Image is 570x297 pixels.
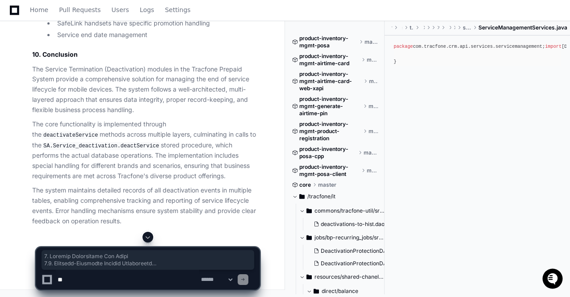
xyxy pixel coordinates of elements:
span: master [369,128,378,135]
svg: Directory [306,205,312,216]
div: Start new chat [30,67,147,75]
span: services [455,24,456,31]
span: /tracfone/it [307,193,335,200]
li: SafeLink handsets have specific promotion handling [54,18,260,29]
span: product-inventory-mgmt-generate-airtime-pin [299,96,361,117]
span: product-inventory-mgmt-airtime-card-web-xapi [299,71,362,92]
iframe: Open customer support [541,268,566,292]
span: core [299,181,311,188]
span: product-inventory-mgmt-posa [299,35,357,49]
span: master [364,149,378,156]
button: Start new chat [152,69,163,80]
span: Logs [140,7,154,13]
span: Users [112,7,129,13]
span: master [318,181,336,188]
h2: 10. Conclusion [32,50,260,59]
button: jobs/bp-recurring_jobs/src/main/java/com/tracfone/jobs/dao [299,230,385,245]
span: master [367,56,378,63]
p: The system maintains detailed records of all deactivation events in multiple tables, enabling com... [32,185,260,226]
span: package [394,44,413,49]
span: Home [30,7,48,13]
li: Service end date management [54,30,260,40]
span: tracfone [439,24,440,31]
span: product-inventory-mgmt-airtime-card [299,53,360,67]
span: master [365,38,378,46]
img: PlayerZero [9,9,27,27]
div: We're offline, we'll be back soon [30,75,117,83]
p: The core functionality is implemented through the methods across multiple layers, culminating in ... [32,119,260,181]
span: services [402,24,402,31]
img: 1736555170064-99ba0984-63c1-480f-8ee9-699278ef63ed [9,67,25,83]
span: product-inventory-posa-cpp [299,146,356,160]
span: product-inventory-mgmt-posa-client [299,163,360,178]
a: Powered byPylon [63,93,108,100]
div: Welcome [9,36,163,50]
span: import [545,44,562,49]
span: Settings [165,7,190,13]
span: ServiceManagementServices.java [478,24,567,31]
span: master [369,78,378,85]
span: commons/tracfone-util/src/main/resources/jobs/code [314,207,385,214]
svg: Directory [299,191,305,202]
span: servicemanagement [463,24,471,31]
button: commons/tracfone-util/src/main/resources/jobs/code [299,204,385,218]
code: SA.Service_deactivation.deactService [42,142,161,150]
div: com.tracfone.crm.api.services.servicemanagement; [DOMAIN_NAME]; com.tracfone.b2b.servicemanagemen... [394,43,561,66]
span: Pylon [89,94,108,100]
span: tracfone-crm [410,24,413,31]
code: deactivateService [42,131,100,139]
span: 7. Loremip Dolorsitame Con Adipi 7.9. Elitsedd-Eiusmodte Incidid Utlaboreetd Magn a enimadmi veni... [44,253,251,267]
span: Pull Requests [59,7,101,13]
p: The Service Termination (Deactivation) modules in the Tracfone Prepaid System provide a comprehen... [32,64,260,115]
span: master [367,167,378,174]
button: /tracfone/it [292,189,378,204]
span: deactivations-to-hist.dao [321,221,385,228]
span: product-inventory-mgmt-product-registration [299,121,361,142]
button: deactivations-to-hist.dao [310,218,385,230]
span: master [369,103,378,110]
